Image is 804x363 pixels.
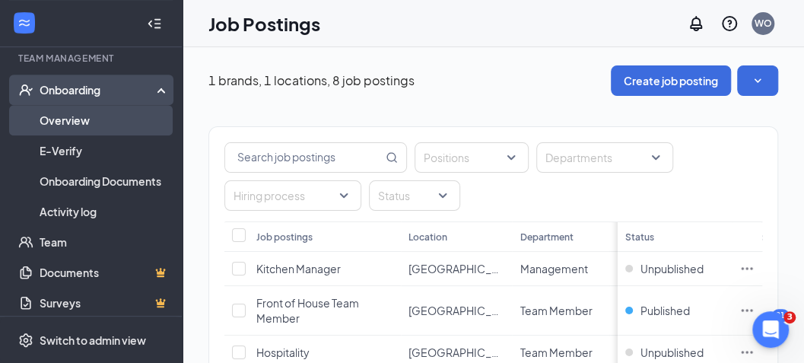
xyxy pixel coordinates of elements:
[18,333,33,348] svg: Settings
[256,231,313,244] div: Job postings
[640,345,704,360] span: Unpublished
[225,143,383,172] input: Search job postings
[40,105,170,135] a: Overview
[739,303,755,318] svg: Ellipses
[18,82,33,97] svg: UserCheck
[739,261,755,276] svg: Ellipses
[752,311,789,348] iframe: Intercom live chat
[401,286,512,336] td: Townridge Square
[520,304,592,317] span: Team Member
[401,252,512,286] td: Townridge Square
[408,304,520,317] span: [GEOGRAPHIC_DATA]
[783,311,796,323] span: 3
[40,196,170,227] a: Activity log
[755,17,772,30] div: WO
[520,231,573,244] div: Department
[737,65,778,96] button: SmallChevronDown
[408,231,447,244] div: Location
[772,309,789,322] div: 21
[18,52,167,65] div: Team Management
[739,345,755,360] svg: Ellipses
[512,286,623,336] td: Team Member
[17,15,32,30] svg: WorkstreamLogo
[40,288,170,318] a: SurveysCrown
[386,151,398,164] svg: MagnifyingGlass
[408,262,520,275] span: [GEOGRAPHIC_DATA]
[750,73,765,88] svg: SmallChevronDown
[40,333,146,348] div: Switch to admin view
[256,296,359,325] span: Front of House Team Member
[147,16,162,31] svg: Collapse
[520,345,592,359] span: Team Member
[512,252,623,286] td: Management
[40,227,170,257] a: Team
[687,14,705,33] svg: Notifications
[40,82,157,97] div: Onboarding
[408,345,520,359] span: [GEOGRAPHIC_DATA]
[40,166,170,196] a: Onboarding Documents
[256,345,310,359] span: Hospitality
[618,221,732,252] th: Status
[640,261,704,276] span: Unpublished
[520,262,587,275] span: Management
[208,72,415,89] p: 1 brands, 1 locations, 8 job postings
[640,303,690,318] span: Published
[40,135,170,166] a: E-Verify
[208,11,320,37] h1: Job Postings
[256,262,341,275] span: Kitchen Manager
[611,65,731,96] button: Create job posting
[40,257,170,288] a: DocumentsCrown
[720,14,739,33] svg: QuestionInfo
